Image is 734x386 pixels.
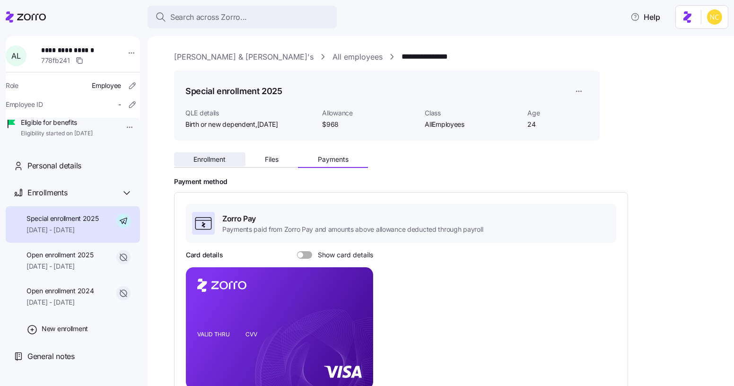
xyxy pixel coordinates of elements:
[318,156,349,163] span: Payments
[222,225,483,234] span: Payments paid from Zorro Pay and amounts above allowance deducted through payroll
[265,156,279,163] span: Files
[185,108,315,118] span: QLE details
[26,225,99,235] span: [DATE] - [DATE]
[322,120,417,129] span: $968
[322,108,417,118] span: Allowance
[26,262,93,271] span: [DATE] - [DATE]
[174,177,721,186] h2: Payment method
[257,120,278,129] span: [DATE]
[186,250,223,260] h3: Card details
[185,120,278,129] span: Birth or new dependent ,
[11,52,20,60] span: A L
[623,8,668,26] button: Help
[197,331,230,338] tspan: VALID THRU
[193,156,226,163] span: Enrollment
[42,324,88,333] span: New enrollment
[27,351,75,362] span: General notes
[26,286,94,296] span: Open enrollment 2024
[27,160,81,172] span: Personal details
[26,214,99,223] span: Special enrollment 2025
[332,51,383,63] a: All employees
[21,130,93,138] span: Eligibility started on [DATE]
[26,250,93,260] span: Open enrollment 2025
[170,11,247,23] span: Search across Zorro...
[222,213,483,225] span: Zorro Pay
[118,100,121,109] span: -
[245,331,257,338] tspan: CVV
[425,120,520,129] span: AllEmployees
[26,298,94,307] span: [DATE] - [DATE]
[6,81,18,90] span: Role
[92,81,121,90] span: Employee
[707,9,722,25] img: e03b911e832a6112bf72643c5874f8d8
[21,118,93,127] span: Eligible for benefits
[174,51,314,63] a: [PERSON_NAME] & [PERSON_NAME]'s
[148,6,337,28] button: Search across Zorro...
[41,56,70,65] span: 778fb241
[185,85,282,97] h1: Special enrollment 2025
[630,11,660,23] span: Help
[312,251,373,259] span: Show card details
[6,100,43,109] span: Employee ID
[527,108,588,118] span: Age
[527,120,588,129] span: 24
[27,187,67,199] span: Enrollments
[425,108,520,118] span: Class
